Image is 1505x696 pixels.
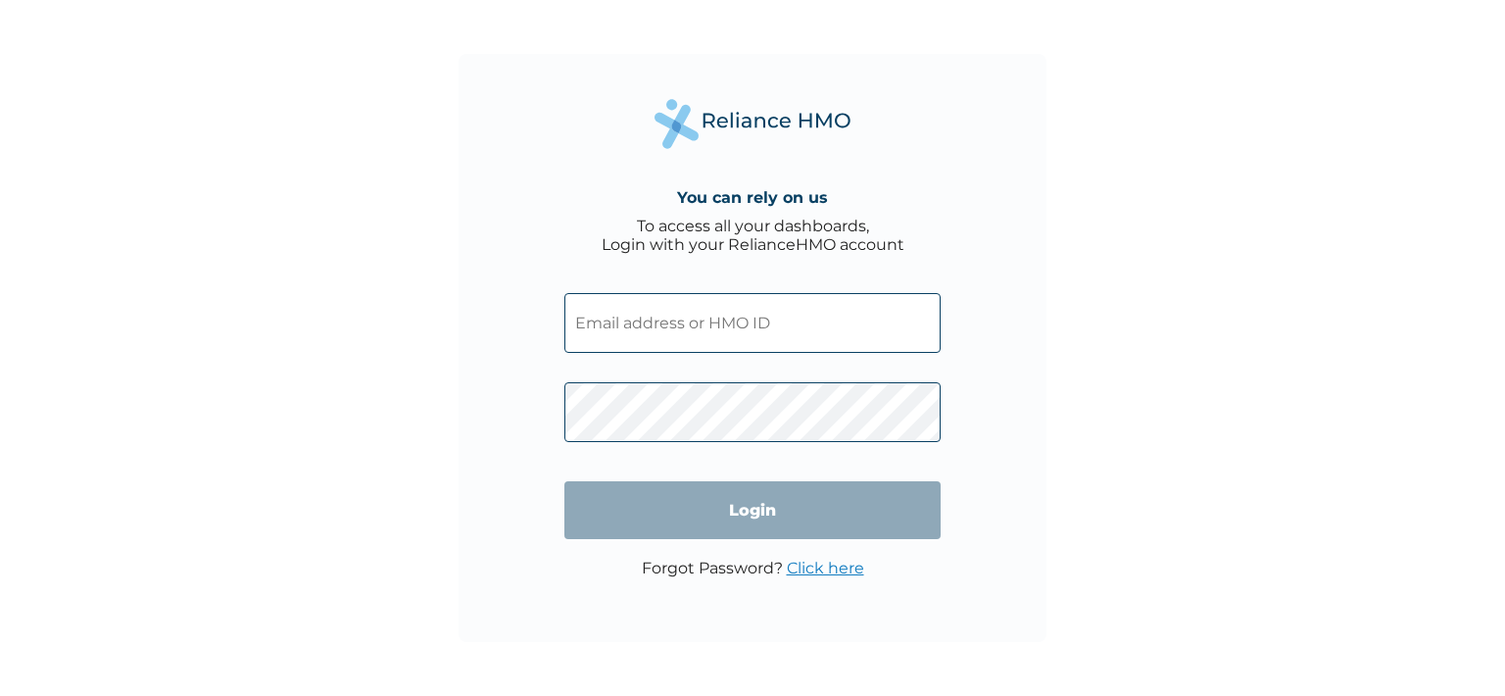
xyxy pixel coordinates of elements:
input: Login [564,481,941,539]
img: Reliance Health's Logo [655,99,850,149]
div: To access all your dashboards, Login with your RelianceHMO account [602,217,904,254]
a: Click here [787,559,864,577]
h4: You can rely on us [677,188,828,207]
p: Forgot Password? [642,559,864,577]
input: Email address or HMO ID [564,293,941,353]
